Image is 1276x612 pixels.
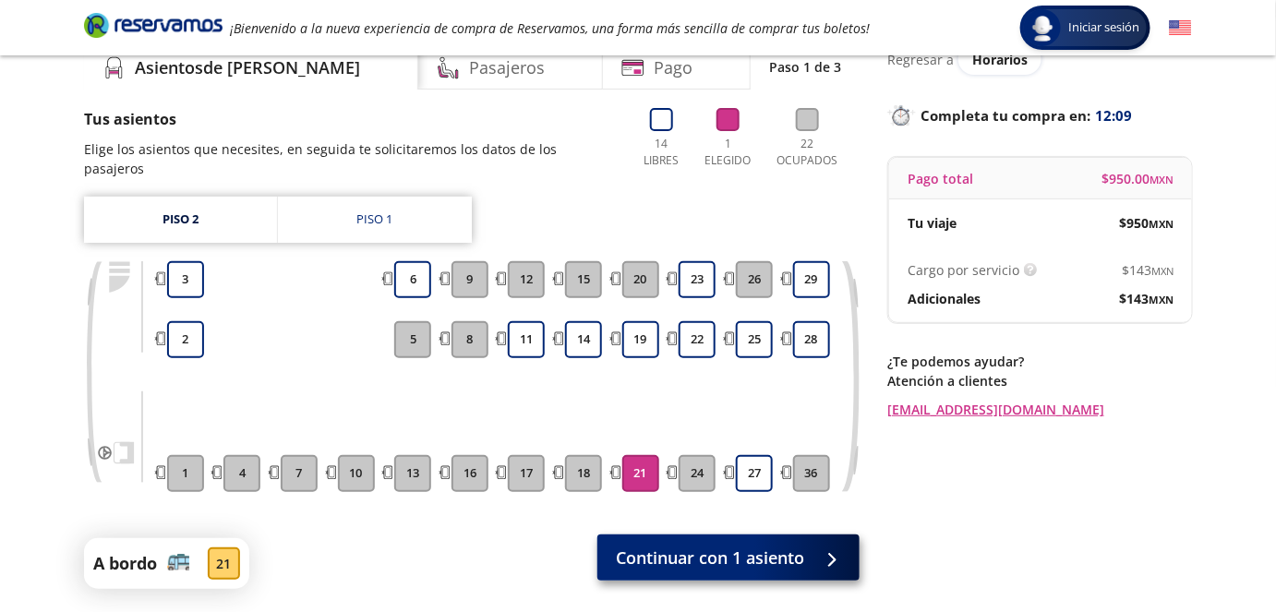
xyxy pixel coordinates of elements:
[167,455,204,492] button: 1
[622,455,659,492] button: 21
[84,108,618,130] p: Tus asientos
[736,261,773,298] button: 26
[1119,213,1174,233] span: $ 950
[636,136,687,169] p: 14 Libres
[769,57,841,77] p: Paso 1 de 3
[451,261,488,298] button: 9
[394,455,431,492] button: 13
[84,139,618,178] p: Elige los asientos que necesites, en seguida te solicitaremos los datos de los pasajeros
[887,400,1192,419] a: [EMAIL_ADDRESS][DOMAIN_NAME]
[167,321,204,358] button: 2
[394,321,431,358] button: 5
[597,534,860,581] button: Continuar con 1 asiento
[1149,217,1174,231] small: MXN
[887,352,1192,371] p: ¿Te podemos ayudar?
[679,455,716,492] button: 24
[793,261,830,298] button: 29
[616,546,804,570] span: Continuar con 1 asiento
[736,455,773,492] button: 27
[793,321,830,358] button: 28
[887,371,1192,390] p: Atención a clientes
[508,321,545,358] button: 11
[1151,264,1174,278] small: MXN
[736,321,773,358] button: 25
[230,19,870,37] em: ¡Bienvenido a la nueva experiencia de compra de Reservamos, una forma más sencilla de comprar tus...
[338,455,375,492] button: 10
[679,261,716,298] button: 23
[1095,105,1132,126] span: 12:09
[972,51,1028,68] span: Horarios
[1169,17,1192,40] button: English
[887,43,1192,75] div: Regresar a ver horarios
[908,289,981,308] p: Adicionales
[654,55,692,80] h4: Pago
[565,321,602,358] button: 14
[887,50,954,69] p: Regresar a
[357,210,393,229] div: Piso 1
[622,261,659,298] button: 20
[565,455,602,492] button: 18
[451,321,488,358] button: 8
[469,55,545,80] h4: Pasajeros
[679,321,716,358] button: 22
[93,551,157,576] p: A bordo
[887,102,1192,128] p: Completa tu compra en :
[793,455,830,492] button: 36
[208,547,240,580] div: 21
[908,169,973,188] p: Pago total
[769,136,846,169] p: 22 Ocupados
[167,261,204,298] button: 3
[1150,173,1174,186] small: MXN
[908,260,1019,280] p: Cargo por servicio
[278,197,472,243] a: Piso 1
[84,11,223,44] a: Brand Logo
[223,455,260,492] button: 4
[622,321,659,358] button: 19
[394,261,431,298] button: 6
[701,136,756,169] p: 1 Elegido
[135,55,360,80] h4: Asientos de [PERSON_NAME]
[1149,293,1174,306] small: MXN
[1061,18,1147,37] span: Iniciar sesión
[1119,289,1174,308] span: $ 143
[1122,260,1174,280] span: $ 143
[908,213,957,233] p: Tu viaje
[84,197,277,243] a: Piso 2
[508,455,545,492] button: 17
[84,11,223,39] i: Brand Logo
[1101,169,1174,188] span: $ 950.00
[508,261,545,298] button: 12
[565,261,602,298] button: 15
[451,455,488,492] button: 16
[281,455,318,492] button: 7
